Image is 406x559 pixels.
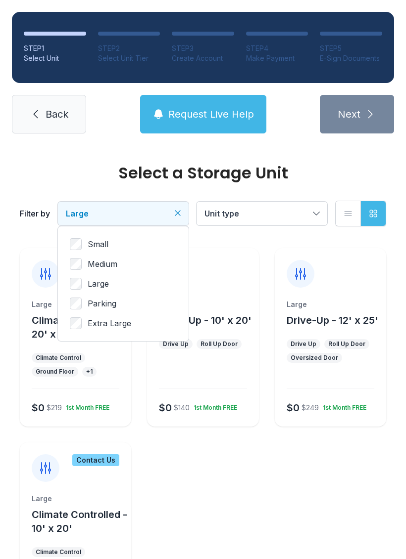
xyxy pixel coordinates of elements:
[98,43,160,53] div: STEP 2
[168,107,254,121] span: Request Live Help
[24,43,86,53] div: STEP 1
[190,400,237,412] div: 1st Month FREE
[287,401,300,415] div: $0
[320,43,382,53] div: STEP 5
[24,53,86,63] div: Select Unit
[36,368,74,376] div: Ground Floor
[20,165,386,181] div: Select a Storage Unit
[88,238,108,250] span: Small
[98,53,160,63] div: Select Unit Tier
[70,317,82,329] input: Extra Large
[246,43,308,53] div: STEP 4
[172,43,234,53] div: STEP 3
[338,107,360,121] span: Next
[58,202,189,225] button: Large
[163,340,189,348] div: Drive Up
[32,401,45,415] div: $0
[70,238,82,250] input: Small
[88,317,131,329] span: Extra Large
[172,53,234,63] div: Create Account
[88,278,109,290] span: Large
[32,508,127,535] button: Climate Controlled - 10' x 20'
[174,403,190,413] div: $140
[66,209,89,218] span: Large
[159,314,252,326] span: Drive-Up - 10' x 20'
[47,403,62,413] div: $219
[287,314,378,326] span: Drive-Up - 12' x 25'
[287,313,378,327] button: Drive-Up - 12' x 25'
[20,208,50,219] div: Filter by
[159,300,247,309] div: Large
[328,340,365,348] div: Roll Up Door
[86,368,93,376] div: + 1
[32,313,127,341] button: Climate Controlled - 20' x 10'
[204,209,239,218] span: Unit type
[62,400,109,412] div: 1st Month FREE
[320,53,382,63] div: E-Sign Documents
[36,548,81,556] div: Climate Control
[32,494,119,504] div: Large
[201,340,238,348] div: Roll Up Door
[291,354,338,362] div: Oversized Door
[159,313,252,327] button: Drive-Up - 10' x 20'
[319,400,366,412] div: 1st Month FREE
[70,258,82,270] input: Medium
[291,340,316,348] div: Drive Up
[88,258,117,270] span: Medium
[32,314,127,340] span: Climate Controlled - 20' x 10'
[36,354,81,362] div: Climate Control
[46,107,68,121] span: Back
[197,202,327,225] button: Unit type
[159,401,172,415] div: $0
[246,53,308,63] div: Make Payment
[72,454,119,466] div: Contact Us
[302,403,319,413] div: $249
[287,300,374,309] div: Large
[32,509,127,534] span: Climate Controlled - 10' x 20'
[32,300,119,309] div: Large
[88,298,116,309] span: Parking
[70,298,82,309] input: Parking
[70,278,82,290] input: Large
[173,208,183,218] button: Clear filters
